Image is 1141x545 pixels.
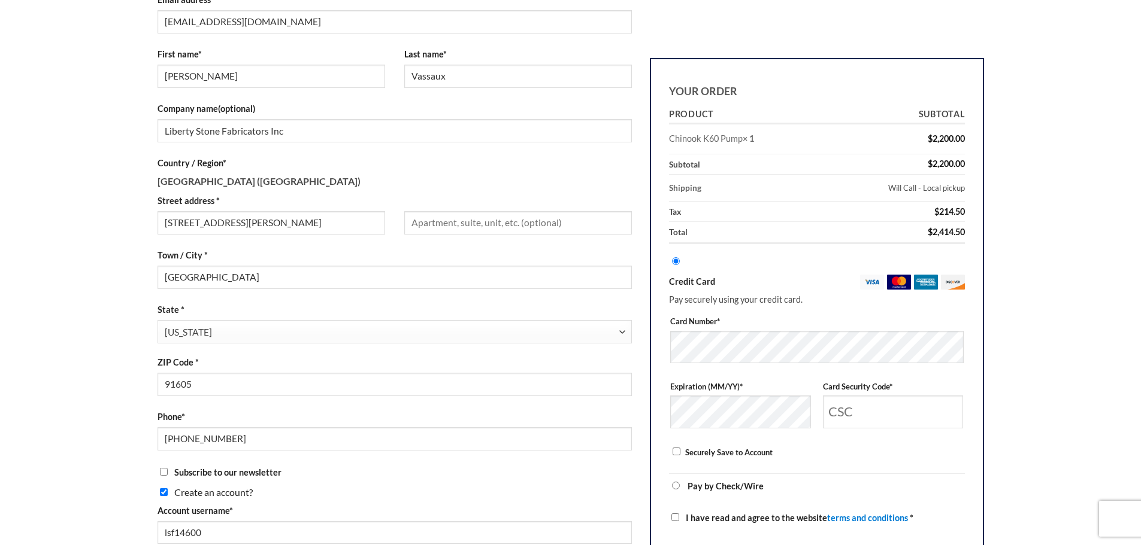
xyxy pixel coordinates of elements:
[670,315,964,328] label: Card Number
[669,124,858,154] td: Chinook K60 Pump
[158,410,632,424] label: Phone
[158,102,632,115] label: Company name
[928,159,933,169] span: $
[158,194,385,208] label: Street address
[669,105,858,125] th: Product
[669,154,858,175] th: Subtotal
[914,275,938,290] img: amex
[934,206,965,217] span: 214.50
[823,380,964,393] label: Card Security Code
[858,105,965,125] th: Subtotal
[823,395,964,428] input: CSC
[669,202,858,222] th: Tax
[174,467,282,477] span: Subscribe to our newsletter
[158,211,385,235] input: House number and street name
[158,504,632,517] label: Account username
[941,275,965,290] img: discover
[404,47,632,61] label: Last name
[685,447,773,457] label: Securely Save to Account
[671,513,679,521] input: I have read and agree to the websiteterms and conditions *
[158,47,385,61] label: First name
[928,133,965,144] bdi: 2,200.00
[158,175,361,187] strong: [GEOGRAPHIC_DATA] ([GEOGRAPHIC_DATA])
[669,293,965,306] p: Pay securely using your credit card.
[669,175,761,202] th: Shipping
[928,133,933,144] span: $
[669,223,858,244] th: Total
[160,468,168,476] input: Subscribe to our newsletter
[160,488,168,496] input: Create an account?
[158,355,632,369] label: ZIP Code
[670,311,964,464] fieldset: Payment Info
[686,513,908,523] span: I have read and agree to the website
[928,227,933,237] span: $
[928,159,965,169] bdi: 2,200.00
[158,521,632,544] input: Username
[404,211,632,235] input: Apartment, suite, unit, etc. (optional)
[934,206,939,217] span: $
[765,179,964,197] label: Will Call - Local pickup
[174,486,253,498] span: Create an account?
[688,481,764,491] label: Pay by Check/Wire
[887,275,911,290] img: mastercard
[165,321,618,344] span: California
[743,133,754,144] strong: × 1
[669,275,965,290] label: Credit Card
[827,513,908,523] a: terms and conditions
[158,303,632,316] label: State
[218,103,255,114] span: (optional)
[158,248,632,262] label: Town / City
[158,156,632,170] label: Country / Region
[670,380,811,393] label: Expiration (MM/YY)
[669,77,965,100] h3: Your order
[860,275,884,290] img: visa
[928,227,965,237] bdi: 2,414.50
[158,320,632,343] span: State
